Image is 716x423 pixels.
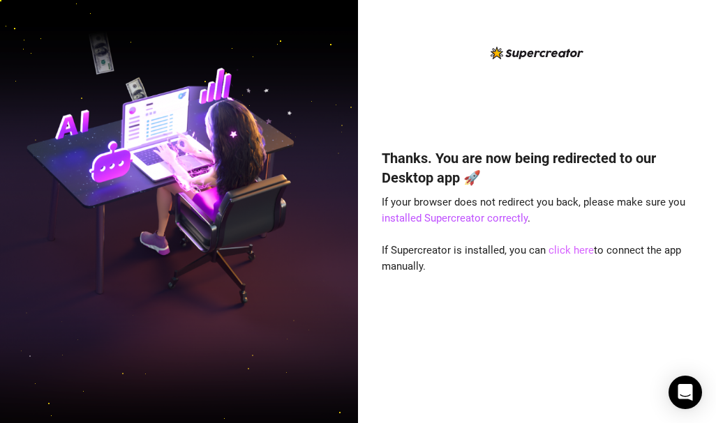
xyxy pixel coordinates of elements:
[382,148,693,187] h4: Thanks. You are now being redirected to our Desktop app 🚀
[549,244,594,256] a: click here
[491,47,583,59] img: logo-BBDzfeDw.svg
[669,376,702,409] div: Open Intercom Messenger
[382,212,528,224] a: installed Supercreator correctly
[382,244,681,273] span: If Supercreator is installed, you can to connect the app manually.
[382,196,685,225] span: If your browser does not redirect you back, please make sure you .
